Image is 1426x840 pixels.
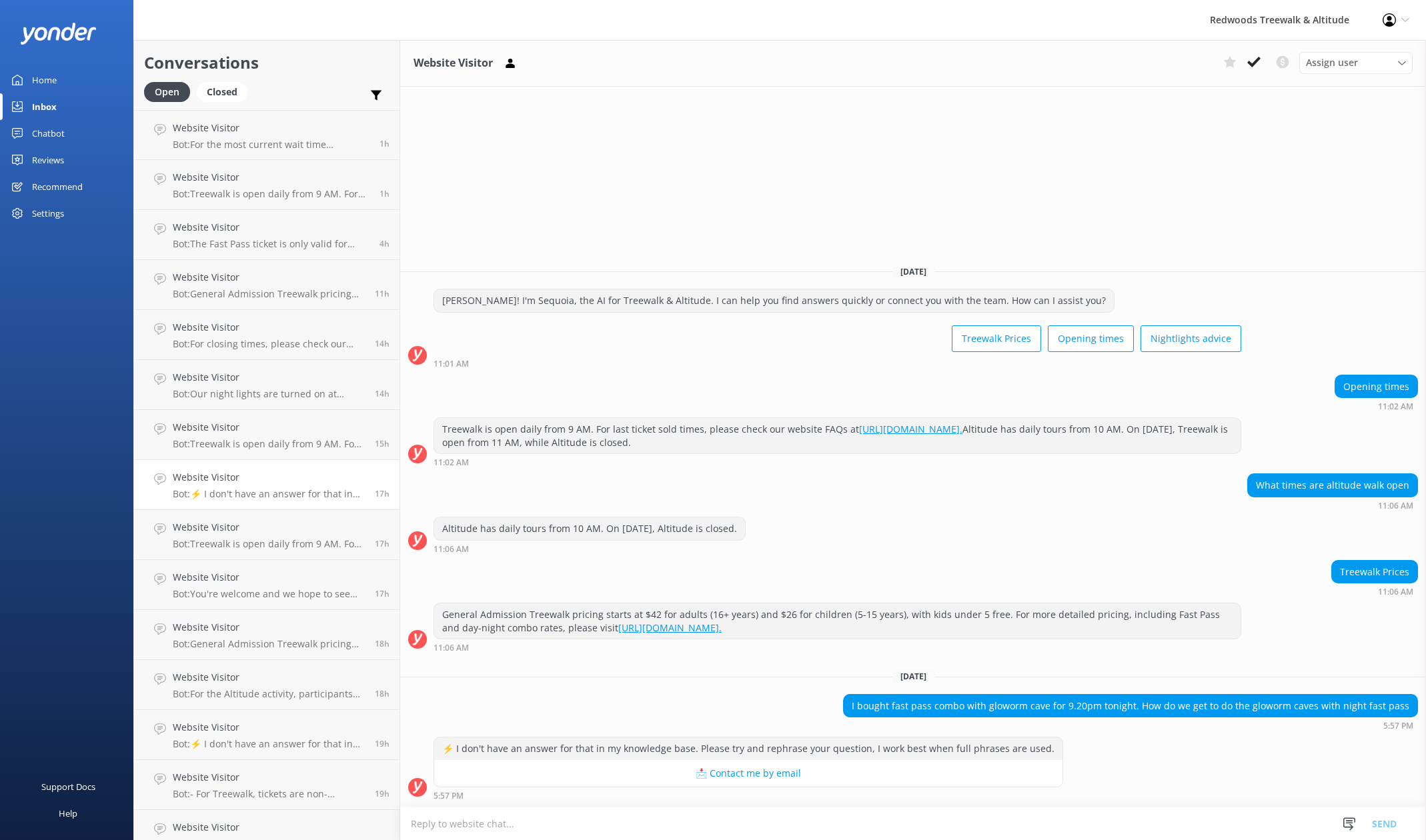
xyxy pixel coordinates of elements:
div: Treewalk is open daily from 9 AM. For last ticket sold times, please check our website FAQs at Al... [434,418,1241,453]
div: Sep 30 2025 11:06am (UTC +13:00) Pacific/Auckland [434,544,746,553]
a: Website VisitorBot:Treewalk is open daily from 9 AM. For last ticket sold times, please check our... [134,510,400,560]
a: Website VisitorBot:The Fast Pass ticket is only valid for your booked date and time. If you choos... [134,210,400,260]
span: Oct 01 2025 05:14pm (UTC +13:00) Pacific/Auckland [375,638,390,649]
strong: 11:06 AM [1378,588,1413,596]
p: Bot: Our night lights are turned on at sunset, and the night walk starts 20 minutes thereafter. Y... [173,388,365,400]
div: Reviews [32,147,64,173]
h4: Website Visitor [173,121,370,135]
span: [DATE] [892,671,934,682]
h4: Website Visitor [173,520,365,535]
strong: 11:01 AM [434,360,469,368]
div: Altitude has daily tours from 10 AM. On [DATE], Altitude is closed. [434,517,745,540]
span: Oct 02 2025 12:18am (UTC +13:00) Pacific/Auckland [375,288,390,299]
a: Website VisitorBot:Treewalk is open daily from 9 AM. For more details, please visit our website F... [134,410,400,460]
span: Oct 01 2025 05:51pm (UTC +13:00) Pacific/Auckland [375,588,390,599]
div: What times are altitude walk open [1248,474,1417,497]
div: Home [32,67,57,93]
button: Nightlights advice [1141,325,1241,352]
p: Bot: ⚡ I don't have an answer for that in my knowledge base. Please try and rephrase your questio... [173,488,365,500]
a: Website VisitorBot:General Admission Treewalk pricing starts at $42 for adults (16+ years) and $2... [134,610,400,660]
p: Bot: Treewalk is open daily from 9 AM. For more details, please visit our website FAQs at [URL][D... [173,438,365,450]
strong: 5:57 PM [434,792,464,800]
span: [DATE] [892,266,934,277]
strong: 5:57 PM [1383,722,1413,730]
span: Oct 01 2025 09:16pm (UTC +13:00) Pacific/Auckland [375,338,390,349]
strong: 11:06 AM [434,545,469,553]
div: Sep 30 2025 11:06am (UTC +13:00) Pacific/Auckland [434,643,1241,652]
img: yonder-white-logo.png [20,23,97,45]
h4: Website Visitor [173,170,370,185]
div: Oct 01 2025 05:57pm (UTC +13:00) Pacific/Auckland [843,721,1418,730]
span: Oct 01 2025 04:07pm (UTC +13:00) Pacific/Auckland [375,788,390,799]
a: Website VisitorBot:You're welcome and we hope to see you at [GEOGRAPHIC_DATA] & Altitude soon!17h [134,560,400,610]
div: Help [59,800,77,827]
a: Website VisitorBot:- For Treewalk, tickets are non-refundable and non-transferable, but they are ... [134,760,400,810]
p: Bot: The Fast Pass ticket is only valid for your booked date and time. If you choose to use your ... [173,238,370,250]
h3: Website Visitor [414,55,493,72]
div: Sep 30 2025 11:06am (UTC +13:00) Pacific/Auckland [1331,587,1418,596]
span: Oct 01 2025 04:19pm (UTC +13:00) Pacific/Auckland [375,738,390,749]
div: Open [144,82,190,102]
div: Opening times [1335,375,1417,398]
p: Bot: - For Treewalk, tickets are non-refundable and non-transferable, but they are valid for up t... [173,788,365,800]
div: [PERSON_NAME]! I'm Sequoia, the AI for Treewalk & Altitude. I can help you find answers quickly o... [434,289,1114,312]
div: Sep 30 2025 11:01am (UTC +13:00) Pacific/Auckland [434,359,1241,368]
a: Website VisitorBot:Our night lights are turned on at sunset, and the night walk starts 20 minutes... [134,360,400,410]
div: Support Docs [41,773,95,800]
div: Recommend [32,173,83,200]
button: Opening times [1048,325,1134,352]
div: Chatbot [32,120,65,147]
p: Bot: Treewalk is open daily from 9 AM. For last ticket sold times, please check our website FAQs ... [173,538,365,550]
span: Oct 01 2025 07:51pm (UTC +13:00) Pacific/Auckland [375,438,390,449]
p: Bot: You're welcome and we hope to see you at [GEOGRAPHIC_DATA] & Altitude soon! [173,588,365,600]
div: Treewalk Prices [1332,561,1417,583]
a: Website VisitorBot:For the most current wait time information for Redwoods Treewalk & Nightlights... [134,110,400,160]
strong: 11:06 AM [1378,502,1413,510]
p: Bot: General Admission Treewalk pricing starts at $42 for adults (16+ years) and $26 for children... [173,288,365,300]
div: Sep 30 2025 11:02am (UTC +13:00) Pacific/Auckland [434,457,1241,467]
h4: Website Visitor [173,370,365,385]
strong: 11:02 AM [1378,403,1413,411]
div: I bought fast pass combo with gloworm cave for 9.20pm tonight. How do we get to do the gloworm ca... [844,695,1417,717]
p: Bot: Treewalk is open daily from 9 AM. For last ticket sold times, please check our website FAQs ... [173,188,370,200]
a: Closed [197,84,254,99]
div: Inbox [32,93,57,120]
p: Bot: For the Altitude activity, participants must be a minimum of 30 kg. If your daughter is 27 k... [173,688,365,700]
span: Assign user [1306,55,1358,70]
h4: Website Visitor [173,470,365,485]
p: Bot: For closing times, please check our website FAQs at [URL][DOMAIN_NAME]. [173,338,365,350]
h4: Website Visitor [173,570,365,585]
div: Sep 30 2025 11:06am (UTC +13:00) Pacific/Auckland [1247,501,1418,510]
div: ⚡ I don't have an answer for that in my knowledge base. Please try and rephrase your question, I ... [434,737,1062,760]
span: Oct 01 2025 05:56pm (UTC +13:00) Pacific/Auckland [375,538,390,549]
strong: 11:02 AM [434,459,469,467]
span: Oct 02 2025 10:21am (UTC +13:00) Pacific/Auckland [380,188,390,199]
h4: Website Visitor [173,770,365,785]
a: Website VisitorBot:General Admission Treewalk pricing starts at $42 for adults (16+ years) and $2... [134,260,400,310]
h4: Website Visitor [173,670,365,685]
h2: Conversations [144,50,390,75]
div: Oct 01 2025 05:57pm (UTC +13:00) Pacific/Auckland [434,791,1063,800]
h4: Website Visitor [173,220,370,235]
h4: Website Visitor [173,820,365,835]
p: Bot: For the most current wait time information for Redwoods Treewalk & Nightlights, please conta... [173,139,370,151]
h4: Website Visitor [173,320,365,335]
div: General Admission Treewalk pricing starts at $42 for adults (16+ years) and $26 for children (5-1... [434,603,1241,639]
span: Oct 01 2025 04:59pm (UTC +13:00) Pacific/Auckland [375,688,390,699]
a: Website VisitorBot:Treewalk is open daily from 9 AM. For last ticket sold times, please check our... [134,160,400,210]
a: Website VisitorBot:For the Altitude activity, participants must be a minimum of 30 kg. If your da... [134,660,400,710]
h4: Website Visitor [173,420,365,435]
a: Website VisitorBot:For closing times, please check our website FAQs at [URL][DOMAIN_NAME].14h [134,310,400,360]
div: Assign User [1299,52,1413,73]
button: Treewalk Prices [952,325,1041,352]
button: 📩 Contact me by email [434,760,1062,787]
a: Website VisitorBot:⚡ I don't have an answer for that in my knowledge base. Please try and rephras... [134,710,400,760]
span: Oct 02 2025 10:38am (UTC +13:00) Pacific/Auckland [380,138,390,149]
a: [URL][DOMAIN_NAME]. [859,423,962,435]
h4: Website Visitor [173,620,365,635]
span: Oct 01 2025 05:57pm (UTC +13:00) Pacific/Auckland [375,488,390,499]
p: Bot: ⚡ I don't have an answer for that in my knowledge base. Please try and rephrase your questio... [173,738,365,750]
div: Sep 30 2025 11:02am (UTC +13:00) Pacific/Auckland [1335,401,1418,411]
h4: Website Visitor [173,270,365,285]
a: Website VisitorBot:⚡ I don't have an answer for that in my knowledge base. Please try and rephras... [134,460,400,510]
